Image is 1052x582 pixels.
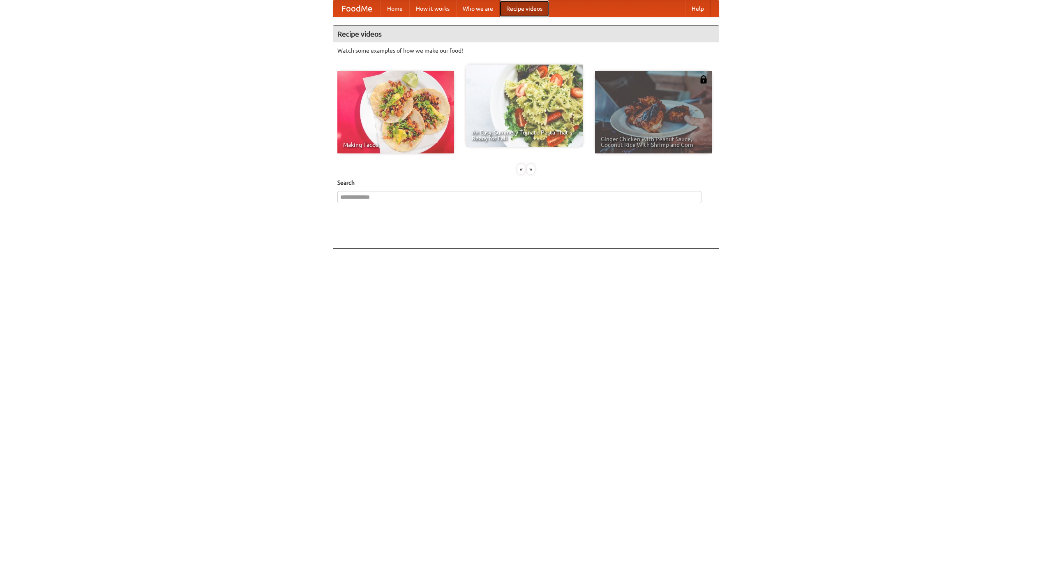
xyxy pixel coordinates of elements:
a: Who we are [456,0,500,17]
a: Making Tacos [337,71,454,153]
div: « [517,164,525,174]
a: Home [381,0,409,17]
a: Recipe videos [500,0,549,17]
img: 483408.png [699,75,708,83]
a: An Easy, Summery Tomato Pasta That's Ready for Fall [466,65,583,147]
a: How it works [409,0,456,17]
a: Help [685,0,711,17]
h4: Recipe videos [333,26,719,42]
h5: Search [337,179,715,187]
span: Making Tacos [343,142,448,148]
div: » [527,164,535,174]
span: An Easy, Summery Tomato Pasta That's Ready for Fall [472,130,577,141]
p: Watch some examples of how we make our food! [337,46,715,55]
a: FoodMe [333,0,381,17]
